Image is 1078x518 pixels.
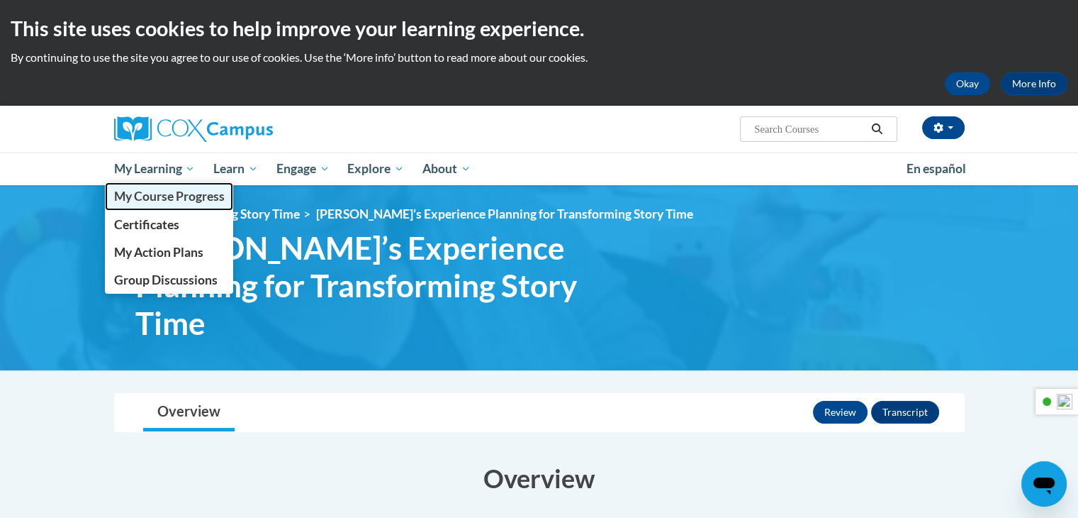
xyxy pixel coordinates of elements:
[113,272,217,287] span: Group Discussions
[11,14,1067,43] h2: This site uses cookies to help improve your learning experience.
[871,401,939,424] button: Transcript
[267,153,339,185] a: Engage
[113,245,203,260] span: My Action Plans
[93,153,986,185] div: Main menu
[422,160,471,177] span: About
[11,50,1067,65] p: By continuing to use the site you agree to our use of cookies. Use the ‘More info’ button to read...
[866,121,887,138] button: Search
[204,153,267,185] a: Learn
[143,394,235,431] a: Overview
[213,160,258,177] span: Learn
[338,153,413,185] a: Explore
[105,238,234,266] a: My Action Plans
[135,229,624,341] span: [PERSON_NAME]’s Experience Planning for Transforming Story Time
[113,217,179,232] span: Certificates
[1001,72,1067,95] a: More Info
[813,401,868,424] button: Review
[897,154,975,184] a: En español
[105,211,234,238] a: Certificates
[113,160,195,177] span: My Learning
[347,160,404,177] span: Explore
[413,153,480,185] a: About
[1021,461,1067,507] iframe: Button to launch messaging window
[114,116,273,142] img: Cox Campus
[922,116,965,139] button: Account Settings
[906,161,966,176] span: En español
[105,153,205,185] a: My Learning
[276,160,330,177] span: Engage
[113,189,224,204] span: My Course Progress
[945,72,990,95] button: Okay
[316,206,693,221] span: [PERSON_NAME]’s Experience Planning for Transforming Story Time
[114,461,965,496] h3: Overview
[114,116,383,142] a: Cox Campus
[753,121,866,138] input: Search Courses
[105,182,234,210] a: My Course Progress
[105,266,234,294] a: Group Discussions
